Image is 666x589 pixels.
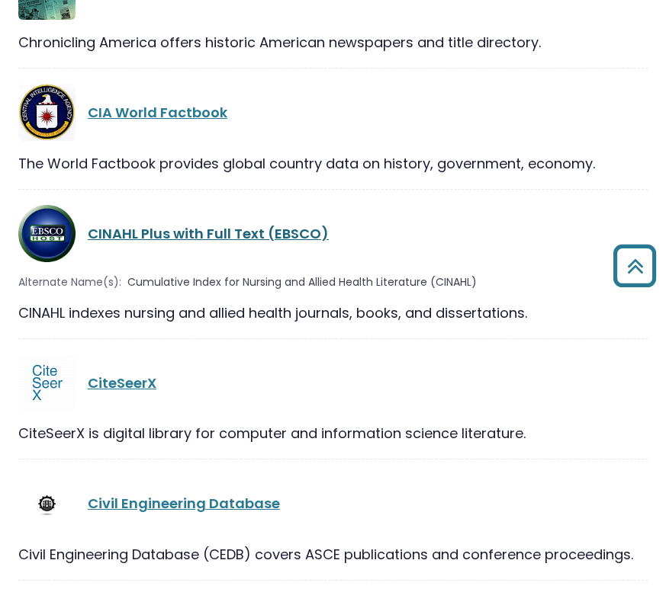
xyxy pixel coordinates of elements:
[18,32,648,53] div: Chronicling America offers historic American newspapers and title directory.
[18,423,648,443] div: CiteSeerX is digital library for computer and information science literature.
[88,494,280,513] a: Civil Engineering Database
[88,373,156,392] a: CiteSeerX
[88,224,329,243] a: CINAHL Plus with Full Text (EBSCO)
[607,251,662,280] a: Back to Top
[88,103,227,122] a: CIA World Factbook
[127,274,477,290] span: Cumulative Index for Nursing and Allied Health Literature (CINAHL)
[18,303,648,323] div: CINAHL indexes nursing and allied health journals, books, and dissertations.
[18,274,121,290] span: Alternate Name(s):
[18,544,648,565] div: Civil Engineering Database (CEDB) covers ASCE publications and conference proceedings.
[18,153,648,174] div: The World Factbook provides global country data on history, government, economy.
